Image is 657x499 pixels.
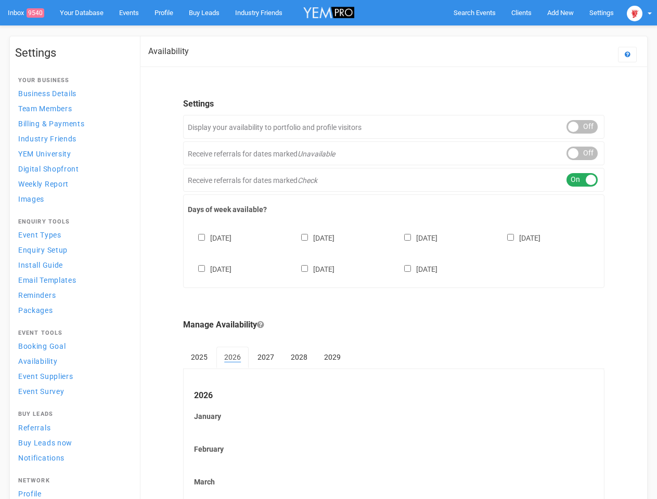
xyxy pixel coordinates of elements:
span: 9540 [27,8,44,18]
input: [DATE] [198,265,205,272]
span: Search Events [454,9,496,17]
span: Event Survey [18,387,64,396]
label: [DATE] [188,232,231,243]
span: Digital Shopfront [18,165,79,173]
h4: Your Business [18,77,126,84]
span: Notifications [18,454,65,462]
a: 2027 [250,347,282,367]
span: Event Types [18,231,61,239]
legend: Settings [183,98,604,110]
a: 2025 [183,347,215,367]
input: [DATE] [404,234,411,241]
span: Add New [547,9,574,17]
label: January [194,411,594,422]
a: Event Suppliers [15,369,130,383]
input: [DATE] [301,265,308,272]
a: 2026 [216,347,249,369]
img: open-uri20250107-2-1pbi2ie [627,6,642,21]
label: February [194,444,594,454]
div: Display your availability to portfolio and profile visitors [183,115,604,139]
h4: Enquiry Tools [18,219,126,225]
a: Event Types [15,228,130,242]
label: [DATE] [394,232,437,243]
input: [DATE] [301,234,308,241]
div: Receive referrals for dates marked [183,168,604,192]
a: Weekly Report [15,177,130,191]
a: YEM University [15,147,130,161]
h1: Settings [15,47,130,59]
h4: Buy Leads [18,411,126,417]
a: Notifications [15,451,130,465]
label: [DATE] [394,263,437,274]
input: [DATE] [507,234,514,241]
a: 2028 [283,347,315,367]
span: Install Guide [18,261,63,269]
span: Team Members [18,104,72,113]
a: Packages [15,303,130,317]
span: Availability [18,357,57,365]
a: Enquiry Setup [15,243,130,257]
label: [DATE] [291,263,334,274]
a: Buy Leads now [15,436,130,450]
label: [DATE] [188,263,231,274]
span: Billing & Payments [18,120,85,128]
label: [DATE] [497,232,540,243]
h2: Availability [148,47,189,56]
input: [DATE] [198,234,205,241]
label: March [194,477,594,487]
span: Email Templates [18,276,76,284]
h4: Network [18,478,126,484]
a: Team Members [15,101,130,115]
a: Reminders [15,288,130,302]
legend: Manage Availability [183,319,604,331]
span: Business Details [18,89,76,98]
h4: Event Tools [18,330,126,336]
span: Booking Goal [18,342,66,350]
label: [DATE] [291,232,334,243]
em: Unavailable [298,150,335,158]
a: Availability [15,354,130,368]
span: Event Suppliers [18,372,73,380]
div: Receive referrals for dates marked [183,141,604,165]
span: Clients [511,9,532,17]
span: Enquiry Setup [18,246,68,254]
span: Weekly Report [18,180,69,188]
a: Event Survey [15,384,130,398]
input: [DATE] [404,265,411,272]
a: Billing & Payments [15,116,130,130]
a: Digital Shopfront [15,162,130,176]
em: Check [298,176,317,185]
a: 2029 [316,347,349,367]
label: Days of week available? [188,204,600,215]
span: Packages [18,306,53,314]
span: Reminders [18,291,56,299]
a: Images [15,192,130,206]
a: Email Templates [15,273,130,287]
a: Industry Friends [15,132,130,146]
a: Install Guide [15,258,130,272]
a: Referrals [15,421,130,435]
a: Booking Goal [15,339,130,353]
span: YEM University [18,150,71,158]
legend: 2026 [194,390,594,402]
a: Business Details [15,86,130,100]
span: Images [18,195,44,203]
